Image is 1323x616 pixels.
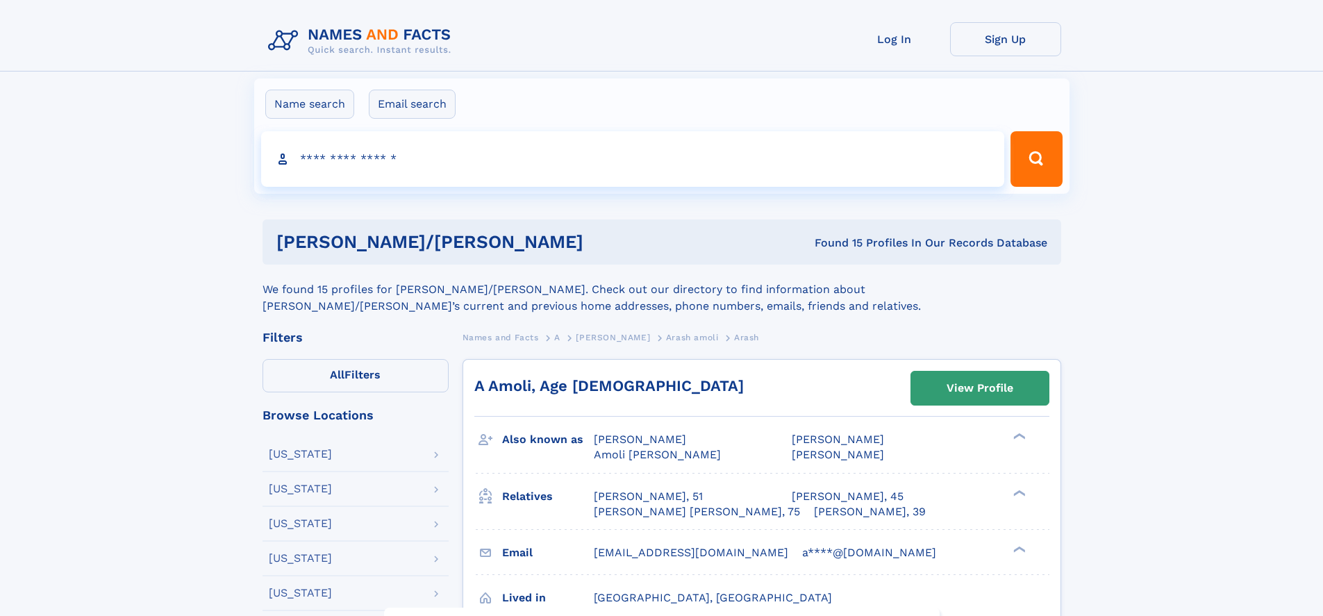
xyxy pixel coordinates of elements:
[263,331,449,344] div: Filters
[269,449,332,460] div: [US_STATE]
[474,377,744,394] a: A Amoli, Age [DEMOGRAPHIC_DATA]
[699,235,1047,251] div: Found 15 Profiles In Our Records Database
[594,546,788,559] span: [EMAIL_ADDRESS][DOMAIN_NAME]
[269,553,332,564] div: [US_STATE]
[369,90,456,119] label: Email search
[269,483,332,494] div: [US_STATE]
[1010,432,1026,441] div: ❯
[594,448,721,461] span: Amoli [PERSON_NAME]
[263,265,1061,315] div: We found 15 profiles for [PERSON_NAME]/[PERSON_NAME]. Check out our directory to find information...
[261,131,1005,187] input: search input
[463,328,539,346] a: Names and Facts
[792,489,904,504] a: [PERSON_NAME], 45
[269,518,332,529] div: [US_STATE]
[330,368,344,381] span: All
[666,333,719,342] span: Arash amoli
[734,333,759,342] span: Arash
[265,90,354,119] label: Name search
[1010,131,1062,187] button: Search Button
[576,333,650,342] span: [PERSON_NAME]
[263,409,449,422] div: Browse Locations
[839,22,950,56] a: Log In
[666,328,719,346] a: Arash amoli
[947,372,1013,404] div: View Profile
[554,328,560,346] a: A
[814,504,926,519] a: [PERSON_NAME], 39
[950,22,1061,56] a: Sign Up
[594,433,686,446] span: [PERSON_NAME]
[263,359,449,392] label: Filters
[502,485,594,508] h3: Relatives
[594,591,832,604] span: [GEOGRAPHIC_DATA], [GEOGRAPHIC_DATA]
[792,433,884,446] span: [PERSON_NAME]
[502,586,594,610] h3: Lived in
[276,233,699,251] h1: [PERSON_NAME]/[PERSON_NAME]
[269,588,332,599] div: [US_STATE]
[576,328,650,346] a: [PERSON_NAME]
[1010,544,1026,553] div: ❯
[502,541,594,565] h3: Email
[594,489,703,504] a: [PERSON_NAME], 51
[554,333,560,342] span: A
[594,504,800,519] a: [PERSON_NAME] [PERSON_NAME], 75
[502,428,594,451] h3: Also known as
[263,22,463,60] img: Logo Names and Facts
[792,448,884,461] span: [PERSON_NAME]
[1010,488,1026,497] div: ❯
[911,372,1049,405] a: View Profile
